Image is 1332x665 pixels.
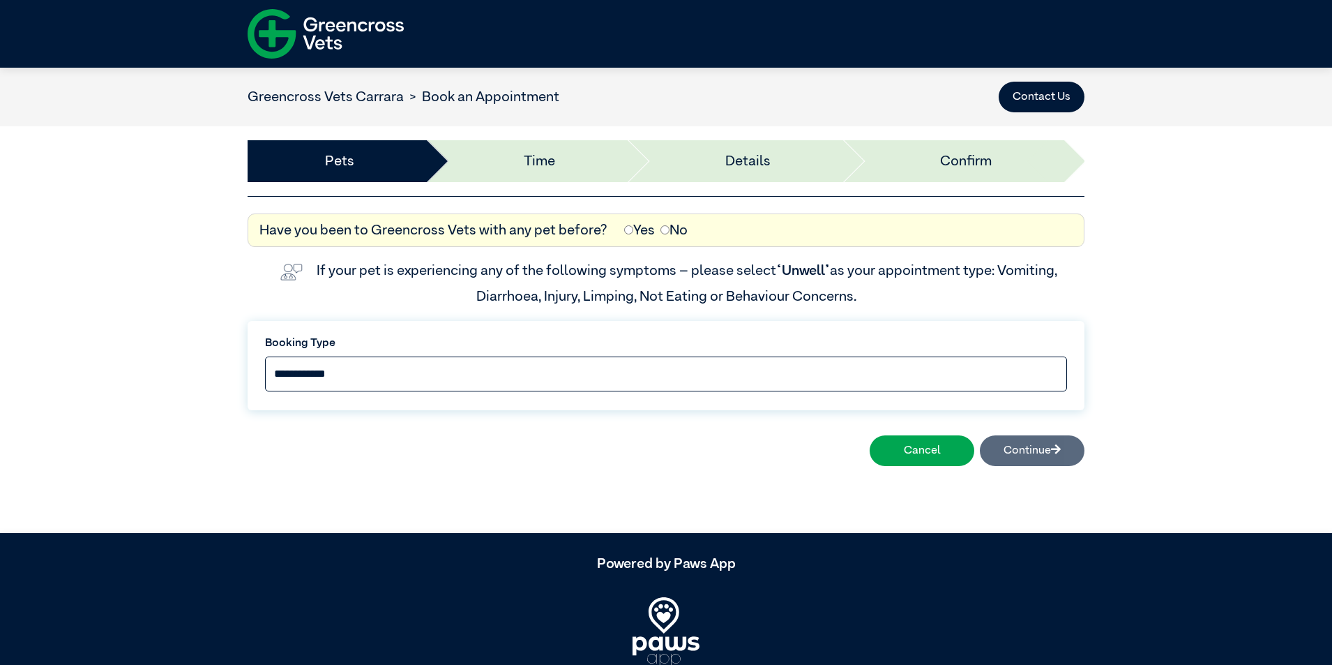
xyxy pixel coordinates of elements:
[248,555,1084,572] h5: Powered by Paws App
[776,264,830,278] span: “Unwell”
[660,220,688,241] label: No
[265,335,1067,352] label: Booking Type
[325,151,354,172] a: Pets
[248,87,559,107] nav: breadcrumb
[660,225,669,234] input: No
[275,258,308,286] img: vet
[999,82,1084,112] button: Contact Us
[404,87,559,107] li: Book an Appointment
[624,220,655,241] label: Yes
[624,225,633,234] input: Yes
[259,220,607,241] label: Have you been to Greencross Vets with any pet before?
[248,3,404,64] img: f-logo
[870,435,974,466] button: Cancel
[317,264,1060,303] label: If your pet is experiencing any of the following symptoms – please select as your appointment typ...
[248,90,404,104] a: Greencross Vets Carrara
